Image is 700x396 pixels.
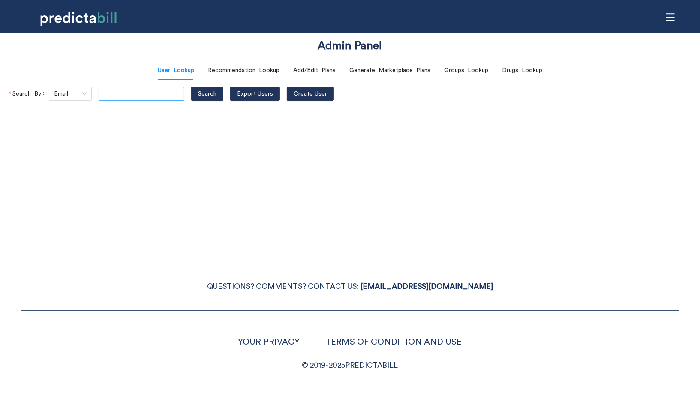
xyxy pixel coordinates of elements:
span: Search [198,89,216,99]
div: Groups Lookup [444,66,488,75]
p: QUESTIONS? COMMENTS? CONTACT US: [21,280,679,293]
div: Recommendation Lookup [208,66,279,75]
p: © 2019- 2025 PREDICTABILL [21,359,679,372]
a: [EMAIL_ADDRESS][DOMAIN_NAME] [360,283,493,290]
a: TERMS OF CONDITION AND USE [326,338,462,346]
h1: Admin Panel [318,38,382,54]
span: Export Users [237,89,273,99]
span: Create User [294,89,327,99]
button: Create User [287,87,334,101]
div: Generate Marketplace Plans [349,66,430,75]
div: Drugs Lookup [502,66,542,75]
label: Search By [9,87,49,101]
span: Email [54,87,87,100]
div: User Lookup [158,66,194,75]
a: YOUR PRIVACY [238,338,300,346]
span: menu [662,9,679,25]
div: Add/Edit Plans [293,66,336,75]
button: Export Users [230,87,280,101]
button: Search [191,87,223,101]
